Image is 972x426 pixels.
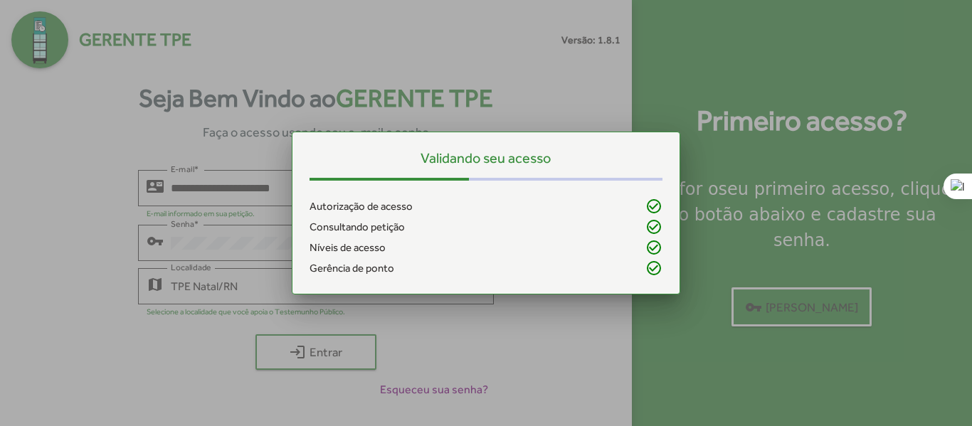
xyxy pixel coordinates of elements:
[645,218,662,235] mat-icon: check_circle_outline
[310,260,394,277] span: Gerência de ponto
[310,198,413,215] span: Autorização de acesso
[645,260,662,277] mat-icon: check_circle_outline
[645,239,662,256] mat-icon: check_circle_outline
[310,149,662,166] h5: Validando seu acesso
[310,240,386,256] span: Níveis de acesso
[645,198,662,215] mat-icon: check_circle_outline
[310,219,405,235] span: Consultando petição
